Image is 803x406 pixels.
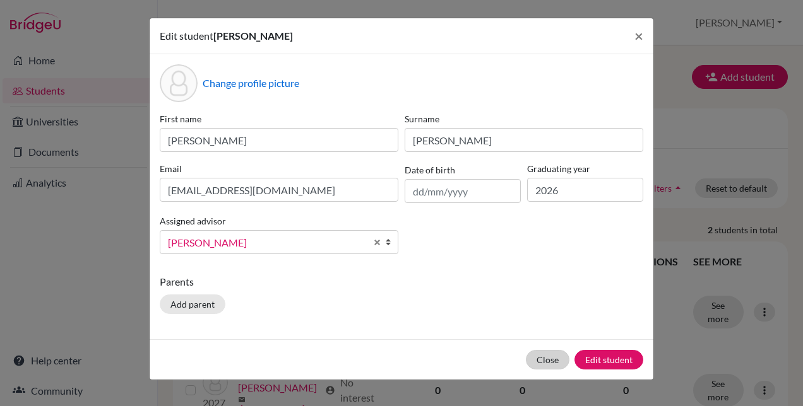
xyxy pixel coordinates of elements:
input: dd/mm/yyyy [405,179,521,203]
span: [PERSON_NAME] [168,235,366,251]
label: Assigned advisor [160,214,226,228]
span: Edit student [160,30,213,42]
button: Close [624,18,653,54]
div: Profile picture [160,64,198,102]
span: [PERSON_NAME] [213,30,293,42]
label: Graduating year [527,162,643,175]
label: Date of birth [405,163,455,177]
label: Email [160,162,398,175]
button: Edit student [574,350,643,369]
button: Close [526,350,569,369]
label: Surname [405,112,643,125]
label: First name [160,112,398,125]
p: Parents [160,274,643,289]
button: Add parent [160,294,225,314]
span: × [634,26,643,45]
